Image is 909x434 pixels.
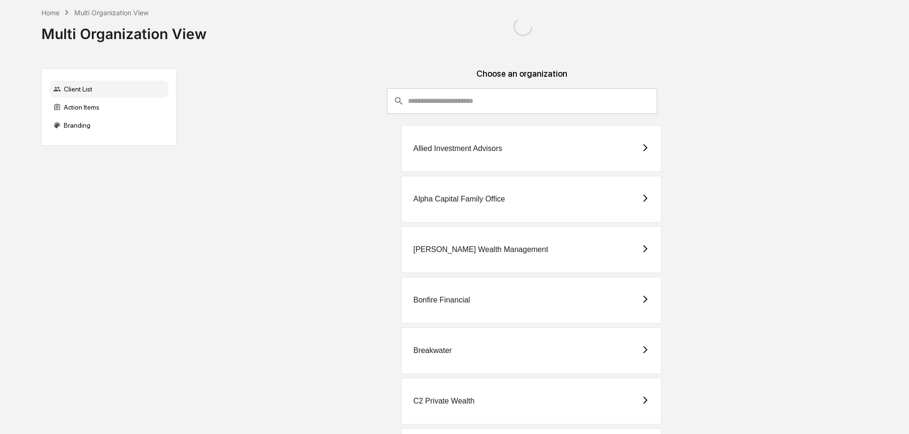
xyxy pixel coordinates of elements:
[184,69,860,88] div: Choose an organization
[413,296,470,304] div: Bonfire Financial
[413,346,452,355] div: Breakwater
[413,245,548,254] div: [PERSON_NAME] Wealth Management
[74,9,148,17] div: Multi Organization View
[413,144,502,153] div: Allied Investment Advisors
[387,88,657,114] div: consultant-dashboard__filter-organizations-search-bar
[49,99,168,116] div: Action Items
[413,397,474,405] div: C2 Private Wealth
[49,81,168,98] div: Client List
[41,9,59,17] div: Home
[49,117,168,134] div: Branding
[413,195,505,203] div: Alpha Capital Family Office
[41,18,207,42] div: Multi Organization View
